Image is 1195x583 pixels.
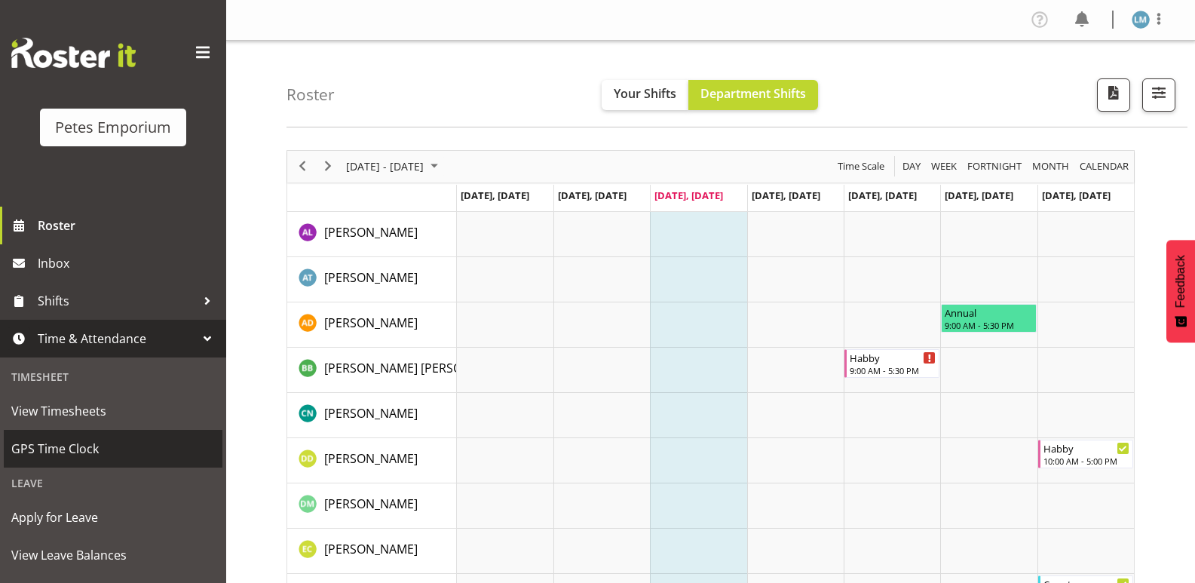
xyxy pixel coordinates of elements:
td: David McAuley resource [287,483,457,529]
button: Timeline Month [1030,157,1072,176]
a: View Timesheets [4,392,222,430]
span: Feedback [1174,255,1187,308]
button: Download a PDF of the roster according to the set date range. [1097,78,1130,112]
td: Emma Croft resource [287,529,457,574]
a: Apply for Leave [4,499,222,536]
img: Rosterit website logo [11,38,136,68]
div: August 18 - 24, 2025 [341,151,447,183]
div: 9:00 AM - 5:30 PM [850,364,936,376]
span: [PERSON_NAME] [PERSON_NAME] [324,360,514,376]
a: [PERSON_NAME] [PERSON_NAME] [324,359,514,377]
span: [DATE], [DATE] [848,189,917,202]
span: Your Shifts [614,85,676,102]
a: GPS Time Clock [4,430,222,468]
td: Beena Beena resource [287,348,457,393]
div: previous period [290,151,315,183]
button: Feedback - Show survey [1166,240,1195,342]
span: View Timesheets [11,400,215,422]
span: Shifts [38,290,196,312]
a: [PERSON_NAME] [324,450,418,468]
a: [PERSON_NAME] [324,404,418,422]
td: Amelia Denz resource [287,302,457,348]
a: [PERSON_NAME] [324,314,418,332]
span: Day [901,157,922,176]
div: Habby [850,350,936,365]
a: [PERSON_NAME] [324,495,418,513]
span: View Leave Balances [11,544,215,566]
button: August 2025 [344,157,445,176]
div: Annual [945,305,1032,320]
span: Roster [38,214,219,237]
span: Time & Attendance [38,327,196,350]
a: View Leave Balances [4,536,222,574]
span: [PERSON_NAME] [324,541,418,557]
div: Amelia Denz"s event - Annual Begin From Saturday, August 23, 2025 at 9:00:00 AM GMT+12:00 Ends At... [941,304,1036,333]
span: calendar [1078,157,1130,176]
td: Abigail Lane resource [287,212,457,257]
button: Time Scale [835,157,887,176]
div: Habby [1043,440,1129,456]
td: Christine Neville resource [287,393,457,438]
span: [DATE] - [DATE] [345,157,425,176]
button: Previous [293,157,313,176]
span: [PERSON_NAME] [324,405,418,422]
span: [DATE], [DATE] [558,189,627,202]
span: Fortnight [966,157,1023,176]
button: Next [318,157,339,176]
span: Inbox [38,252,219,275]
span: [PERSON_NAME] [324,315,418,331]
span: Month [1031,157,1071,176]
div: next period [315,151,341,183]
div: Beena Beena"s event - Habby Begin From Friday, August 22, 2025 at 9:00:00 AM GMT+12:00 Ends At Fr... [844,349,939,378]
button: Filter Shifts [1142,78,1175,112]
button: Month [1077,157,1132,176]
span: [DATE], [DATE] [752,189,820,202]
span: [DATE], [DATE] [1042,189,1111,202]
div: Leave [4,468,222,499]
div: Danielle Donselaar"s event - Habby Begin From Sunday, August 24, 2025 at 10:00:00 AM GMT+12:00 En... [1038,440,1133,468]
span: [PERSON_NAME] [324,496,418,512]
button: Department Shifts [688,80,818,110]
a: [PERSON_NAME] [324,223,418,241]
span: [PERSON_NAME] [324,224,418,241]
div: 10:00 AM - 5:00 PM [1043,455,1129,467]
span: [DATE], [DATE] [461,189,529,202]
button: Timeline Week [929,157,960,176]
span: GPS Time Clock [11,437,215,460]
span: [DATE], [DATE] [654,189,723,202]
td: Danielle Donselaar resource [287,438,457,483]
span: Department Shifts [700,85,806,102]
span: Apply for Leave [11,506,215,529]
span: [PERSON_NAME] [324,450,418,467]
td: Alex-Micheal Taniwha resource [287,257,457,302]
button: Fortnight [965,157,1025,176]
div: Timesheet [4,361,222,392]
span: Time Scale [836,157,886,176]
span: Week [930,157,958,176]
span: [PERSON_NAME] [324,269,418,286]
h4: Roster [286,86,335,103]
button: Your Shifts [602,80,688,110]
span: [DATE], [DATE] [945,189,1013,202]
img: lianne-morete5410.jpg [1132,11,1150,29]
a: [PERSON_NAME] [324,268,418,287]
button: Timeline Day [900,157,924,176]
div: Petes Emporium [55,116,171,139]
div: 9:00 AM - 5:30 PM [945,319,1032,331]
a: [PERSON_NAME] [324,540,418,558]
